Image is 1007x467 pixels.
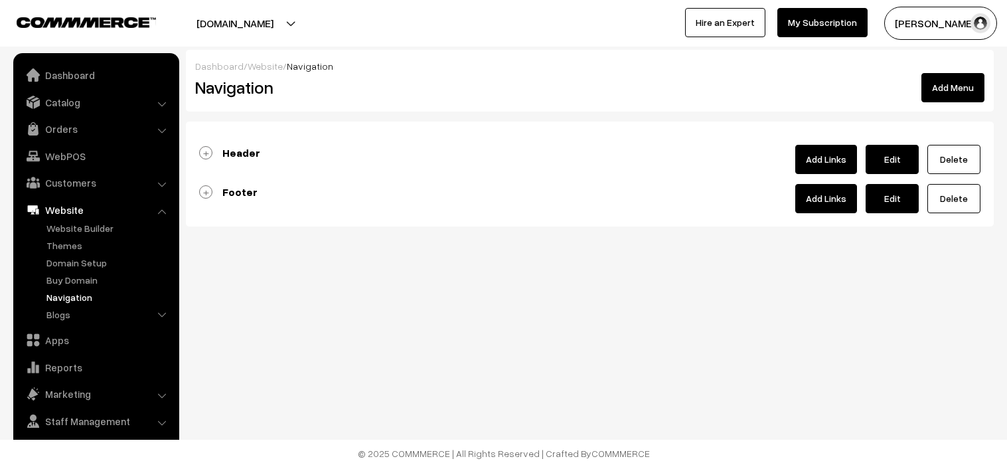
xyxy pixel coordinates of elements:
[970,13,990,33] img: user
[199,146,260,159] a: Header
[927,145,980,174] a: Delete
[927,184,980,213] a: Delete
[17,382,175,406] a: Marketing
[17,171,175,195] a: Customers
[795,145,857,174] a: Add Links
[17,17,156,27] img: COMMMERCE
[777,8,868,37] a: My Subscription
[17,117,175,141] a: Orders
[866,145,919,174] a: Edit
[685,8,765,37] a: Hire an Expert
[921,73,984,102] button: Add Menu
[17,63,175,87] a: Dashboard
[17,409,175,433] a: Staff Management
[17,144,175,168] a: WebPOS
[195,59,984,73] div: / /
[222,185,258,199] b: Footer
[287,60,333,72] span: Navigation
[17,90,175,114] a: Catalog
[150,7,320,40] button: [DOMAIN_NAME]
[43,238,175,252] a: Themes
[17,13,133,29] a: COMMMERCE
[43,221,175,235] a: Website Builder
[43,256,175,270] a: Domain Setup
[17,355,175,379] a: Reports
[17,436,175,460] a: Settings
[43,308,175,322] a: Blogs
[248,60,283,72] a: Website
[43,290,175,304] a: Navigation
[884,7,997,40] button: [PERSON_NAME]…
[591,448,650,459] a: COMMMERCE
[195,60,244,72] a: Dashboard
[866,184,919,213] a: Edit
[17,198,175,222] a: Website
[17,328,175,352] a: Apps
[199,185,258,199] a: Footer
[795,184,857,213] a: Add Links
[195,77,445,98] h2: Navigation
[222,146,260,159] b: Header
[43,273,175,287] a: Buy Domain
